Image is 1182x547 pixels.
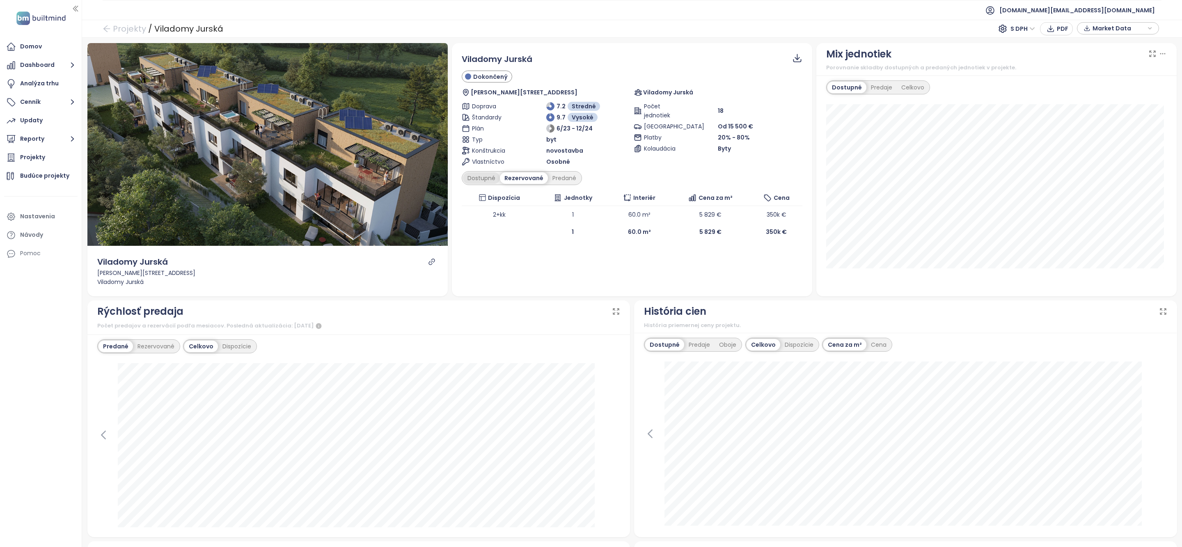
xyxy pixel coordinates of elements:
[1081,22,1155,34] div: button
[699,193,733,202] span: Cena za m²
[718,106,724,115] span: 18
[4,131,78,147] button: Reporty
[103,21,146,36] a: arrow-left Projekty
[97,304,183,319] div: Rýchlosť predaja
[557,124,593,133] span: 6/23 - 12/24
[715,339,741,350] div: Oboje
[557,113,566,122] span: 9.7
[500,172,548,184] div: Rezervované
[184,341,218,352] div: Celkovo
[827,82,866,93] div: Dostupné
[4,76,78,92] a: Analýza trhu
[1093,22,1145,34] span: Market Data
[557,102,566,111] span: 7.2
[866,339,891,350] div: Cena
[564,193,592,202] span: Jednotky
[644,102,686,120] span: Počet jednotiek
[148,21,152,36] div: /
[572,102,596,111] span: Stredné
[4,112,78,129] a: Updaty
[644,144,686,153] span: Kolaudácia
[826,64,1167,72] div: Porovnanie skladby dostupných a predaných jednotiek v projekte.
[866,82,897,93] div: Predaje
[699,228,722,236] b: 5 829 €
[97,277,438,286] div: Viladomy Jurská
[999,0,1155,20] span: [DOMAIN_NAME][EMAIL_ADDRESS][DOMAIN_NAME]
[4,94,78,110] button: Cenník
[20,171,69,181] div: Budúce projekty
[472,157,514,166] span: Vlastníctvo
[20,248,41,259] div: Pomoc
[462,53,532,65] span: Viladomy Jurská
[774,193,790,202] span: Cena
[747,339,780,350] div: Celkovo
[4,149,78,166] a: Projekty
[4,245,78,262] div: Pomoc
[20,115,43,126] div: Updaty
[643,88,693,97] span: Viladomy Jurská
[20,41,42,52] div: Domov
[133,341,179,352] div: Rezervované
[20,211,55,222] div: Nastavenia
[609,206,670,223] td: 60.0 m²
[644,321,1167,330] div: História priemernej ceny projektu.
[718,122,753,130] span: Od 15 500 €
[218,341,256,352] div: Dispozície
[823,339,866,350] div: Cena za m²
[644,133,686,142] span: Platby
[14,10,68,27] img: logo
[628,228,651,236] b: 60.0 m²
[548,172,581,184] div: Predané
[473,72,508,81] span: Dokončený
[4,227,78,243] a: Návody
[428,258,435,265] a: link
[718,133,750,142] span: 20% - 80%
[472,124,514,133] span: Plán
[472,135,514,144] span: Typ
[154,21,223,36] div: Viladomy Jurská
[20,152,45,162] div: Projekty
[546,157,570,166] span: Osobné
[462,206,537,223] td: 2+kk
[546,146,583,155] span: novostavba
[1010,23,1035,35] span: S DPH
[546,135,557,144] span: byt
[644,122,686,131] span: [GEOGRAPHIC_DATA]
[572,113,593,122] span: Vysoké
[472,146,514,155] span: Konštrukcia
[97,268,438,277] div: [PERSON_NAME][STREET_ADDRESS]
[645,339,684,350] div: Dostupné
[826,46,891,62] div: Mix jednotiek
[767,211,786,219] span: 350k €
[103,25,111,33] span: arrow-left
[472,102,514,111] span: Doprava
[1040,22,1073,35] button: PDF
[684,339,715,350] div: Predaje
[766,228,787,236] b: 350k €
[699,211,722,219] span: 5 829 €
[471,88,577,97] span: [PERSON_NAME][STREET_ADDRESS]
[97,321,621,331] div: Počet predajov a rezervácií podľa mesiacov. Posledná aktualizácia: [DATE]
[572,228,574,236] b: 1
[537,206,609,223] td: 1
[20,230,43,240] div: Návody
[644,304,706,319] div: História cien
[472,113,514,122] span: Štandardy
[1057,24,1068,33] span: PDF
[633,193,655,202] span: Interiér
[718,144,731,153] span: Byty
[98,341,133,352] div: Predané
[488,193,520,202] span: Dispozícia
[97,256,168,268] div: Viladomy Jurská
[4,39,78,55] a: Domov
[463,172,500,184] div: Dostupné
[780,339,818,350] div: Dispozície
[4,57,78,73] button: Dashboard
[20,78,59,89] div: Analýza trhu
[4,168,78,184] a: Budúce projekty
[897,82,929,93] div: Celkovo
[4,208,78,225] a: Nastavenia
